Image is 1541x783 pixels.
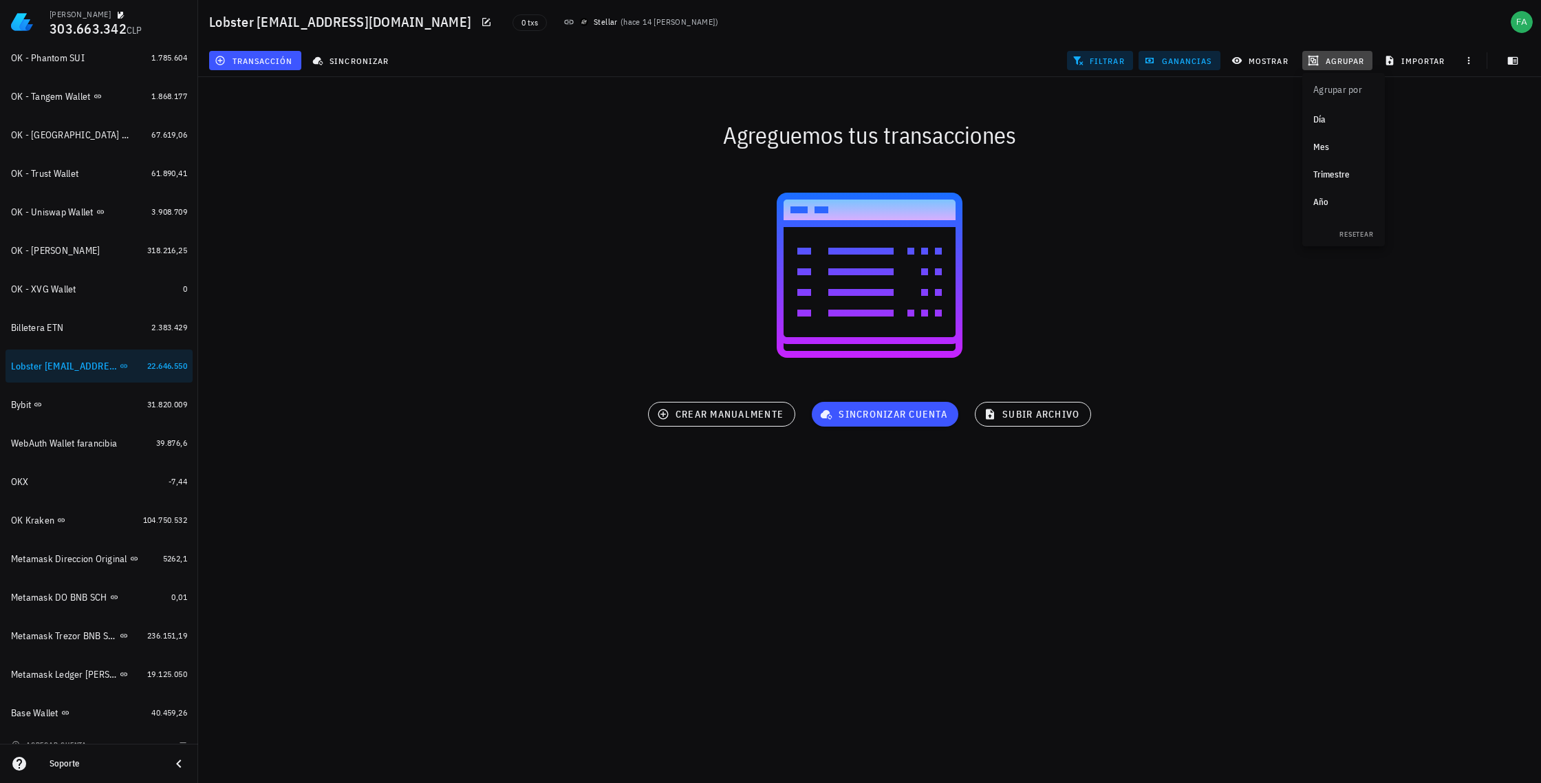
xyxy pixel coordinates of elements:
div: Metamask DO BNB SCH [11,592,107,603]
button: ganancias [1139,51,1220,70]
div: Trimestre [1313,169,1374,180]
div: Agrupar por [1302,73,1373,106]
a: OK - [GEOGRAPHIC_DATA] Wallet 67.619,06 [6,118,193,151]
span: 318.216,25 [147,245,187,255]
div: Base Wallet [11,707,58,719]
a: OK - Trust Wallet 61.890,41 [6,157,193,190]
button: importar [1378,51,1454,70]
div: OK - [GEOGRAPHIC_DATA] Wallet [11,129,132,141]
div: Metamask Trezor BNB SCH [11,630,117,642]
span: 2.383.429 [151,322,187,332]
button: agregar cuenta [8,738,93,751]
img: LedgiFi [11,11,33,33]
a: OK Kraken 104.750.532 [6,504,193,537]
span: 5262,1 [163,553,187,564]
button: mostrar [1226,51,1297,70]
span: 303.663.342 [50,19,127,38]
span: 61.890,41 [151,168,187,178]
a: OK - [PERSON_NAME] 318.216,25 [6,234,193,267]
div: Soporte [50,758,160,769]
span: 1.868.177 [151,91,187,101]
span: CLP [127,24,142,36]
div: Metamask Direccion Original [11,553,127,565]
img: xlm.svg [580,18,588,26]
button: agrupar [1302,51,1372,70]
div: Metamask Ledger [PERSON_NAME] Ethereum, Electroneum y Pulse [11,669,117,680]
div: OK - [PERSON_NAME] [11,245,100,257]
span: 40.459,26 [151,707,187,718]
div: OK - Uniswap Wallet [11,206,94,218]
a: Metamask Ledger [PERSON_NAME] Ethereum, Electroneum y Pulse 19.125.050 [6,658,193,691]
span: crear manualmente [660,408,784,420]
div: [PERSON_NAME] [50,9,111,20]
a: OK - Phantom SUI 1.785.604 [6,41,193,74]
span: 39.876,6 [156,438,187,448]
button: filtrar [1067,51,1133,70]
span: 0 [183,283,187,294]
div: Bybit [11,399,31,411]
span: subir archivo [987,408,1079,420]
div: Lobster [EMAIL_ADDRESS][DOMAIN_NAME] [11,361,117,372]
span: ganancias [1147,55,1211,66]
div: Año [1313,197,1374,208]
span: 67.619,06 [151,129,187,140]
span: hace 14 [PERSON_NAME] [623,17,715,27]
div: WebAuth Wallet farancibia [11,438,117,449]
div: Mes [1313,142,1374,153]
div: OK Kraken [11,515,54,526]
span: importar [1387,55,1445,66]
div: OK - Trust Wallet [11,168,78,180]
span: 104.750.532 [143,515,187,525]
div: OK - Phantom SUI [11,52,85,64]
span: agrupar [1311,55,1364,66]
button: subir archivo [975,402,1091,427]
span: transacción [217,55,292,66]
a: OK - Uniswap Wallet 3.908.709 [6,195,193,228]
span: 19.125.050 [147,669,187,679]
a: Metamask Trezor BNB SCH 236.151,19 [6,619,193,652]
button: sincronizar [307,51,398,70]
a: Metamask DO BNB SCH 0,01 [6,581,193,614]
h1: Lobster [EMAIL_ADDRESS][DOMAIN_NAME] [209,11,477,33]
button: transacción [209,51,301,70]
span: sincronizar [315,55,389,66]
span: sincronizar cuenta [823,408,947,420]
span: ( ) [621,15,718,29]
button: resetear [1333,227,1379,241]
span: agregar cuenta [14,740,87,749]
button: sincronizar cuenta [812,402,958,427]
a: OK - Tangem Wallet 1.868.177 [6,80,193,113]
a: Lobster [EMAIL_ADDRESS][DOMAIN_NAME] 22.646.550 [6,350,193,383]
span: 3.908.709 [151,206,187,217]
span: -7,44 [169,476,187,486]
div: OK - Tangem Wallet [11,91,91,103]
div: OKX [11,476,29,488]
a: Base Wallet 40.459,26 [6,696,193,729]
a: OK - XVG Wallet 0 [6,272,193,305]
div: Billetera ETN [11,322,63,334]
span: 0,01 [171,592,187,602]
a: OKX -7,44 [6,465,193,498]
span: 1.785.604 [151,52,187,63]
div: Stellar [594,15,618,29]
span: 0 txs [521,15,538,30]
span: filtrar [1075,55,1125,66]
span: 31.820.009 [147,399,187,409]
span: mostrar [1234,55,1289,66]
a: WebAuth Wallet farancibia 39.876,6 [6,427,193,460]
a: Metamask Direccion Original 5262,1 [6,542,193,575]
div: avatar [1511,11,1533,33]
div: OK - XVG Wallet [11,283,76,295]
span: resetear [1339,230,1374,239]
span: 236.151,19 [147,630,187,641]
a: Bybit 31.820.009 [6,388,193,421]
div: Día [1313,114,1374,125]
button: crear manualmente [648,402,795,427]
span: 22.646.550 [147,361,187,371]
a: Billetera ETN 2.383.429 [6,311,193,344]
